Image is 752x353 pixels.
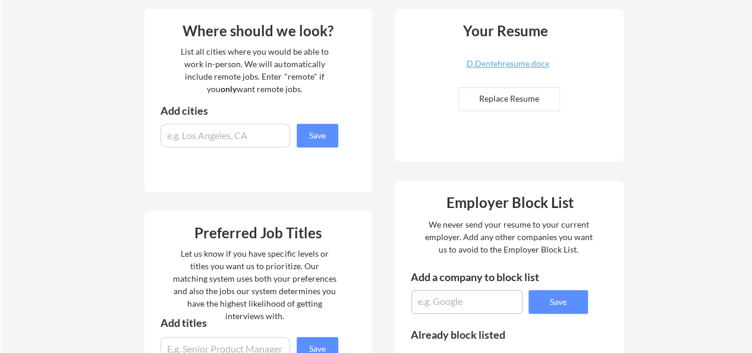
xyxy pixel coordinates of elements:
[399,196,621,210] div: Employer Block List
[437,59,578,78] a: D.Dentehresume.docx
[147,226,369,240] div: Preferred Job Titles
[446,24,564,38] div: Your Resume
[424,218,593,256] div: We never send your resume to your current employer. Add any other companies you want us to avoid ...
[161,105,341,116] div: Add cities
[221,84,237,94] strong: only
[173,247,336,322] div: Let us know if you have specific levels or titles you want us to prioritize. Our matching system ...
[411,272,559,282] div: Add a company to block list
[297,124,338,147] button: Save
[173,45,336,95] div: List all cities where you would be able to work in-person. We will automatically include remote j...
[161,317,328,328] div: Add titles
[437,59,578,68] div: D.Dentehresume.docx
[411,329,572,340] div: Already block listed
[528,290,588,314] button: Save
[147,24,369,38] div: Where should we look?
[161,124,290,147] input: e.g. Los Angeles, CA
